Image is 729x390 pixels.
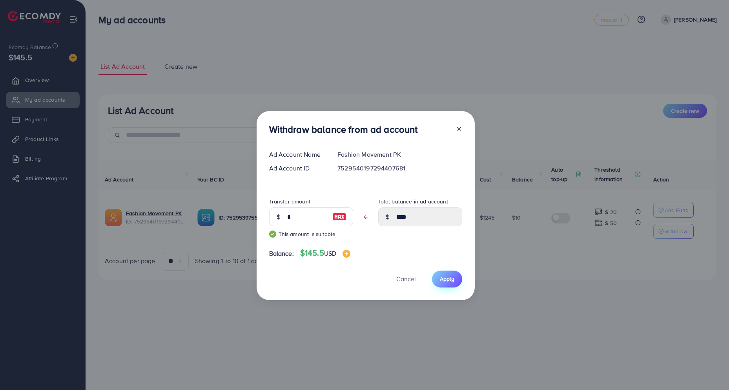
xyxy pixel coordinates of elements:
button: Apply [432,271,462,287]
label: Total balance in ad account [378,198,448,205]
span: Balance: [269,249,294,258]
img: image [332,212,346,222]
span: Apply [440,275,454,283]
div: Ad Account Name [263,150,332,159]
span: Cancel [396,275,416,283]
span: USD [324,249,336,258]
label: Transfer amount [269,198,310,205]
img: guide [269,231,276,238]
div: Ad Account ID [263,164,332,173]
h4: $145.5 [300,248,350,258]
h3: Withdraw balance from ad account [269,124,418,135]
iframe: Chat [696,355,723,384]
div: Fashion Movement PK [331,150,468,159]
img: image [343,250,350,258]
button: Cancel [386,271,426,287]
small: This amount is suitable [269,230,353,238]
div: 7529540197294407681 [331,164,468,173]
